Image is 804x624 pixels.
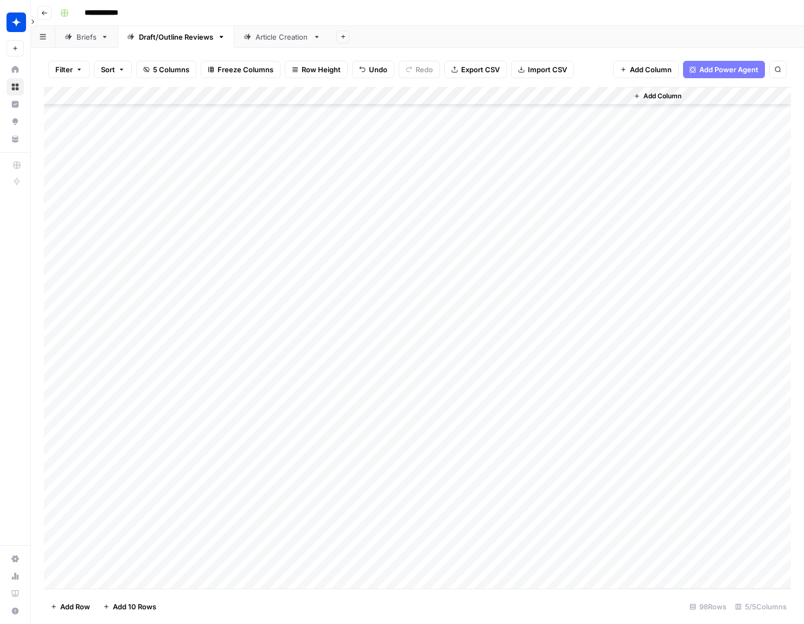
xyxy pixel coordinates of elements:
[101,64,115,75] span: Sort
[7,568,24,585] a: Usage
[699,64,758,75] span: Add Power Agent
[7,12,26,32] img: Wiz Logo
[352,61,394,78] button: Undo
[94,61,132,78] button: Sort
[48,61,90,78] button: Filter
[44,598,97,615] button: Add Row
[136,61,196,78] button: 5 Columns
[55,64,73,75] span: Filter
[139,31,213,42] div: Draft/Outline Reviews
[55,26,118,48] a: Briefs
[7,602,24,620] button: Help + Support
[7,61,24,78] a: Home
[201,61,280,78] button: Freeze Columns
[60,601,90,612] span: Add Row
[7,113,24,130] a: Opportunities
[7,585,24,602] a: Learning Hub
[629,89,686,103] button: Add Column
[113,601,156,612] span: Add 10 Rows
[234,26,330,48] a: Article Creation
[285,61,348,78] button: Row Height
[76,31,97,42] div: Briefs
[118,26,234,48] a: Draft/Outline Reviews
[369,64,387,75] span: Undo
[7,550,24,568] a: Settings
[630,64,672,75] span: Add Column
[613,61,679,78] button: Add Column
[461,64,500,75] span: Export CSV
[302,64,341,75] span: Row Height
[511,61,574,78] button: Import CSV
[97,598,163,615] button: Add 10 Rows
[731,598,791,615] div: 5/5 Columns
[7,78,24,96] a: Browse
[218,64,273,75] span: Freeze Columns
[683,61,765,78] button: Add Power Agent
[685,598,731,615] div: 98 Rows
[444,61,507,78] button: Export CSV
[7,96,24,113] a: Insights
[7,9,24,36] button: Workspace: Wiz
[256,31,309,42] div: Article Creation
[7,130,24,148] a: Your Data
[153,64,189,75] span: 5 Columns
[643,91,681,101] span: Add Column
[399,61,440,78] button: Redo
[528,64,567,75] span: Import CSV
[416,64,433,75] span: Redo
